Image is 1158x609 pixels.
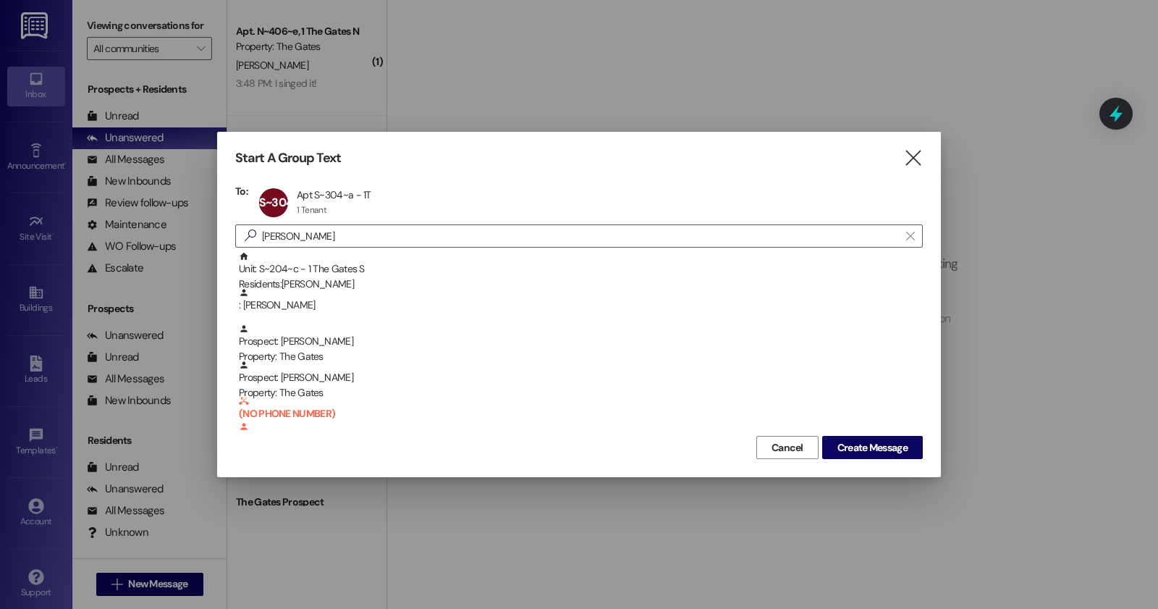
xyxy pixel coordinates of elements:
[772,440,803,455] span: Cancel
[239,228,262,243] i: 
[239,287,923,313] div: : [PERSON_NAME]
[235,324,923,360] div: Prospect: [PERSON_NAME]Property: The Gates
[239,324,923,365] div: Prospect: [PERSON_NAME]
[239,385,923,400] div: Property: The Gates
[903,151,923,166] i: 
[235,185,248,198] h3: To:
[822,436,923,459] button: Create Message
[297,188,371,201] div: Apt S~304~a - 1T
[239,360,923,401] div: Prospect: [PERSON_NAME]
[239,349,923,364] div: Property: The Gates
[235,360,923,396] div: Prospect: [PERSON_NAME]Property: The Gates
[239,396,923,463] div: Prospect: [PERSON_NAME]
[899,225,922,247] button: Clear text
[837,440,908,455] span: Create Message
[239,277,923,292] div: Residents: [PERSON_NAME]
[235,150,341,167] h3: Start A Group Text
[259,195,304,210] span: S~304~a
[239,251,923,293] div: Unit: S~204~c - 1 The Gates S
[235,396,923,432] div: (NO PHONE NUMBER) Prospect: [PERSON_NAME]
[297,204,326,216] div: 1 Tenant
[262,226,899,246] input: Search for any contact or apartment
[235,251,923,287] div: Unit: S~204~c - 1 The Gates SResidents:[PERSON_NAME]
[756,436,819,459] button: Cancel
[906,230,914,242] i: 
[239,396,923,420] b: (NO PHONE NUMBER)
[235,287,923,324] div: : [PERSON_NAME]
